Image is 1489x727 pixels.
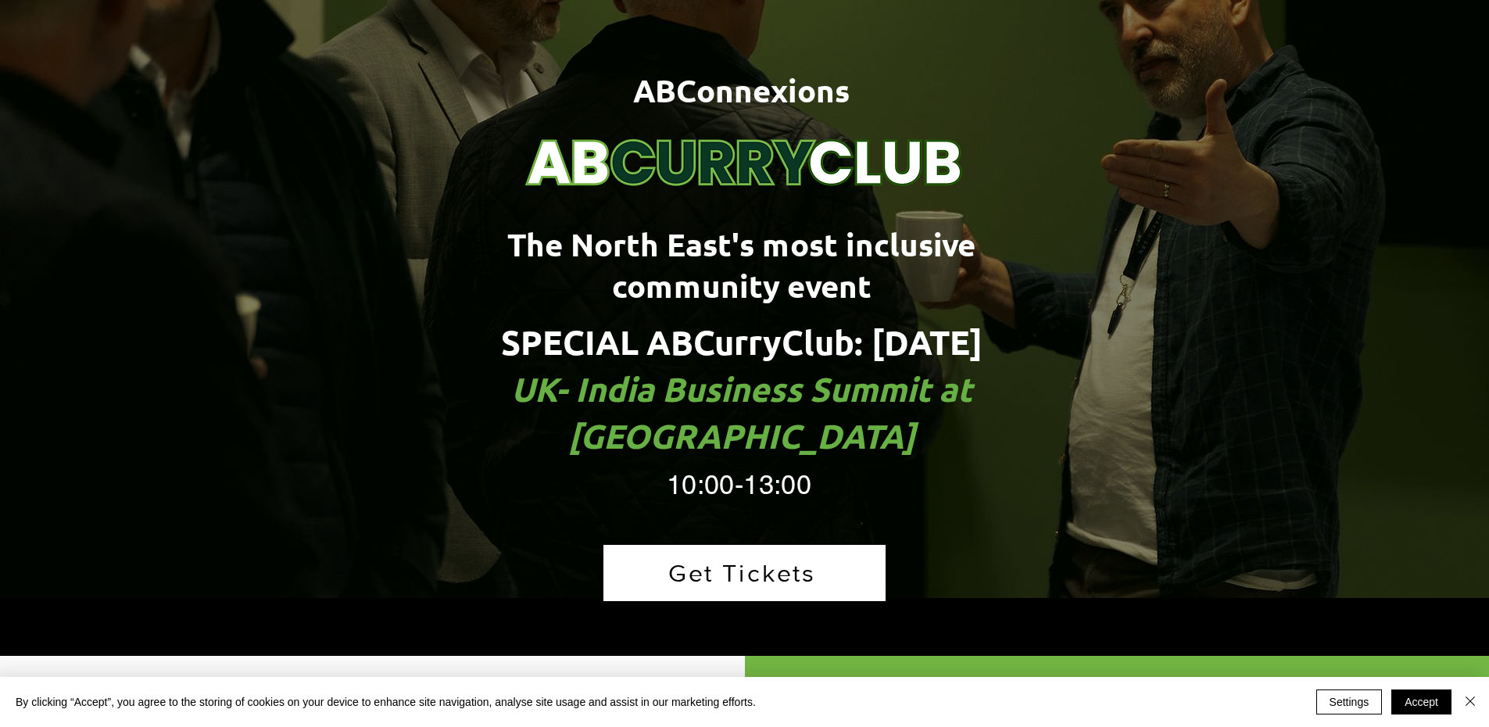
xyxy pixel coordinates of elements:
span: SPECIAL ABCurryClub: [501,321,863,363]
button: Close [1461,689,1480,714]
span: By clicking “Accept”, you agree to the storing of cookies on your device to enhance site navigati... [16,695,756,709]
img: Close [1461,692,1480,711]
span: 10:00-13:00 [667,469,811,500]
button: Settings [1316,689,1383,714]
a: Get Tickets [603,544,886,602]
img: Curry Club Brand (4).png [510,30,979,206]
span: [DATE] [872,321,983,363]
span: Get Tickets [668,559,816,586]
h1: : [399,319,1085,460]
span: UK- India Business Summit at [GEOGRAPHIC_DATA] [511,367,972,457]
button: Accept [1391,689,1451,714]
span: The North East's most inclusive community event [507,224,975,306]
